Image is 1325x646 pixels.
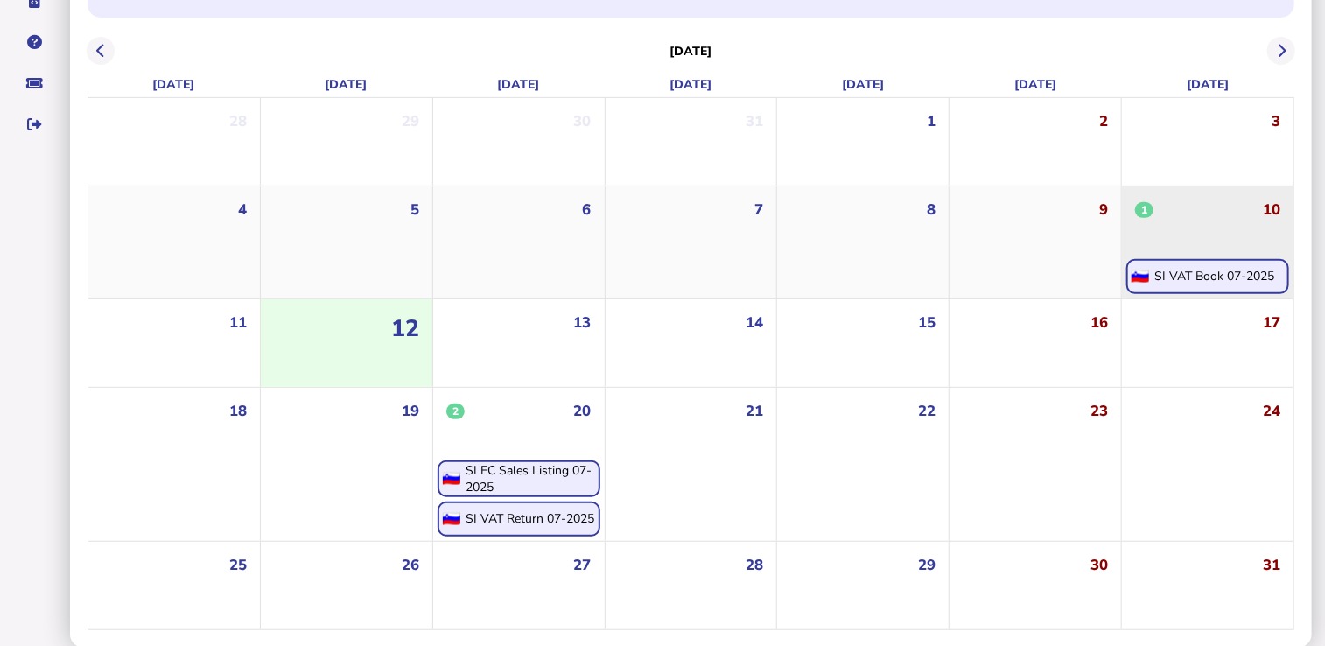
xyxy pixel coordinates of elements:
span: 12 [391,312,419,344]
span: 13 [574,312,592,333]
span: 18 [229,401,247,421]
span: 30 [574,111,592,131]
span: 1 [927,111,936,131]
div: [DATE] [88,72,260,97]
span: 3 [1272,111,1280,131]
img: si.png [439,512,460,525]
h3: [DATE] [670,43,712,60]
div: [DATE] [432,72,605,97]
span: 25 [229,555,247,575]
img: si.png [439,472,460,485]
button: Sign out [17,106,53,143]
div: [DATE] [1122,72,1294,97]
button: Help pages [17,24,53,60]
span: 31 [746,111,763,131]
div: SI VAT Return 07-2025 [466,510,594,527]
span: 7 [754,200,763,220]
span: 30 [1090,555,1108,575]
span: 23 [1090,401,1108,421]
span: 29 [402,111,419,131]
span: 16 [1090,312,1108,333]
span: 2 [446,404,465,419]
span: 20 [574,401,592,421]
div: [DATE] [950,72,1122,97]
span: 11 [229,312,247,333]
span: 29 [918,555,936,575]
span: 9 [1099,200,1108,220]
span: 28 [229,111,247,131]
span: 19 [402,401,419,421]
span: 14 [746,312,763,333]
span: 5 [410,200,419,220]
span: 6 [583,200,592,220]
span: 8 [927,200,936,220]
div: SI EC Sales Listing 07-2025 [466,462,599,495]
span: 1 [1135,202,1153,218]
span: 4 [238,200,247,220]
div: [DATE] [605,72,777,97]
div: [DATE] [777,72,950,97]
div: Open [1126,259,1289,294]
span: 24 [1263,401,1280,421]
span: 28 [746,555,763,575]
div: SI VAT Book 07-2025 [1154,268,1274,284]
button: Previous [87,37,116,66]
div: Open [438,502,600,537]
button: Next [1267,37,1296,66]
span: 27 [574,555,592,575]
span: 2 [1099,111,1108,131]
img: si.png [1128,270,1149,283]
span: 31 [1263,555,1280,575]
span: 10 [1263,200,1280,220]
button: Raise a support ticket [17,65,53,102]
div: [DATE] [260,72,432,97]
span: 15 [918,312,936,333]
span: 17 [1263,312,1280,333]
span: 22 [918,401,936,421]
div: Open [438,460,600,497]
span: 21 [746,401,763,421]
span: 26 [402,555,419,575]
